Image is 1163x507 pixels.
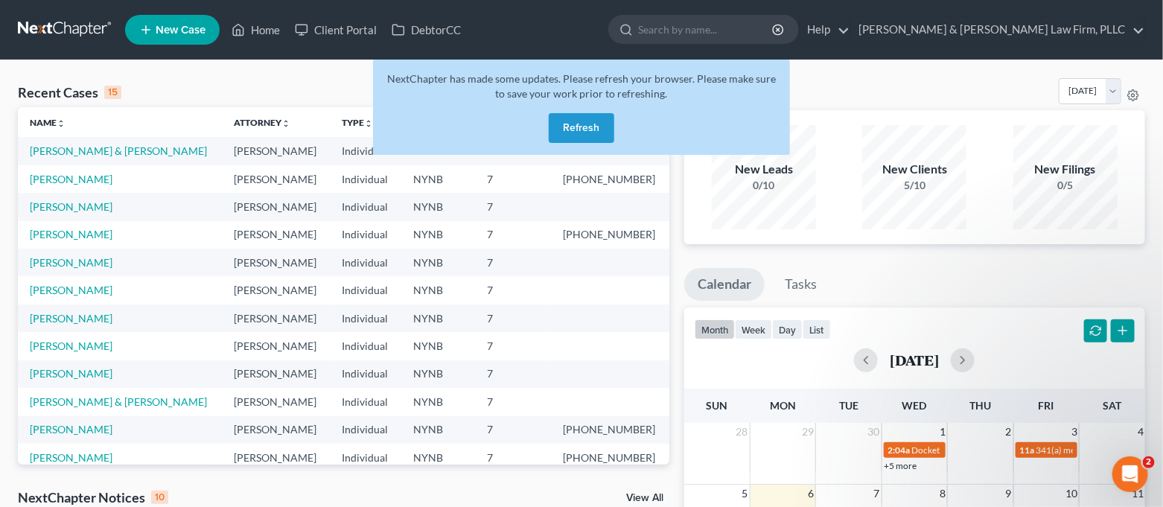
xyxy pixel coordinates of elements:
div: Close [261,6,288,33]
a: [PERSON_NAME] [30,367,112,380]
iframe: Intercom live chat [1112,456,1148,492]
td: 7 [476,444,552,471]
i: unfold_more [281,119,290,128]
i: unfold_more [365,119,374,128]
span: New Case [156,25,205,36]
div: New Clients [862,161,966,178]
td: [PERSON_NAME] [222,276,330,304]
div: 10 [151,491,168,504]
td: NYNB [401,304,476,332]
a: Attorneyunfold_more [234,117,290,128]
td: Individual [331,165,402,193]
button: Emoji picker [47,393,59,405]
a: +5 more [885,460,917,471]
span: 2:04a [888,444,911,456]
button: Start recording [95,393,106,405]
td: Individual [331,137,402,165]
td: Individual [331,193,402,220]
td: 7 [476,304,552,332]
span: 8 [938,485,947,503]
td: NYNB [401,221,476,249]
span: Docket Text: for [PERSON_NAME] & [PERSON_NAME] [912,444,1124,456]
td: NYNB [401,360,476,388]
td: NYNB [401,388,476,415]
span: 29 [800,423,815,441]
td: [PHONE_NUMBER] [551,416,669,444]
td: Individual [331,249,402,276]
a: Home [224,16,287,43]
a: Typeunfold_more [342,117,374,128]
b: 🚨 Notice: MFA Filing Issue 🚨 [24,97,197,109]
a: DebtorCC [384,16,468,43]
textarea: Message… [13,362,285,387]
td: 7 [476,388,552,415]
button: list [803,319,831,339]
span: Wed [902,399,927,412]
a: [PERSON_NAME] & [PERSON_NAME] [30,395,207,408]
h2: [DATE] [890,352,939,368]
td: 7 [476,360,552,388]
td: [PHONE_NUMBER] [551,165,669,193]
span: 28 [735,423,750,441]
a: Tasks [771,268,830,301]
span: Fri [1039,399,1054,412]
a: [PERSON_NAME] [30,173,112,185]
td: [PERSON_NAME] [222,416,330,444]
td: 7 [476,165,552,193]
button: month [695,319,735,339]
span: NextChapter has made some updates. Please refresh your browser. Please make sure to save your wor... [387,72,776,100]
div: Our team is actively investigating this issue and will provide updates as soon as more informatio... [24,301,232,345]
td: NYNB [401,416,476,444]
td: Individual [331,304,402,332]
td: 7 [476,193,552,220]
td: 7 [476,332,552,360]
p: Active 12h ago [72,19,144,34]
input: Search by name... [638,16,774,43]
a: Help [800,16,850,43]
button: Gif picker [71,393,83,405]
a: Calendar [684,268,765,301]
a: Client Portal [287,16,384,43]
button: Send a message… [255,387,279,411]
b: 10 full minutes [88,185,176,197]
a: Nameunfold_more [30,117,66,128]
span: 11 [1130,485,1145,503]
a: [PERSON_NAME] [30,200,112,213]
span: 1 [938,423,947,441]
a: [PERSON_NAME] [30,423,112,436]
div: NextChapter Notices [18,488,168,506]
button: week [735,319,772,339]
i: unfold_more [57,119,66,128]
span: 2 [1143,456,1155,468]
td: Individual [331,221,402,249]
td: [PERSON_NAME] [222,388,330,415]
td: [PERSON_NAME] [222,360,330,388]
td: [PERSON_NAME] [222,193,330,220]
td: NYNB [401,193,476,220]
span: 7 [873,485,882,503]
div: 0/5 [1013,178,1118,193]
a: [PERSON_NAME] & [PERSON_NAME] Law Firm, PLLC [851,16,1144,43]
img: Profile image for Emma [42,8,66,32]
td: 7 [476,276,552,304]
span: 6 [806,485,815,503]
td: [PHONE_NUMBER] [551,444,669,471]
td: NYNB [401,332,476,360]
button: go back [10,6,38,34]
span: 3 [1070,423,1079,441]
a: [PERSON_NAME] [30,284,112,296]
td: NYNB [401,249,476,276]
td: Individual [331,276,402,304]
div: 🚨 Notice: MFA Filing Issue 🚨We’ve noticed some users are not receiving the MFA pop-up when filing... [12,87,244,361]
span: Sun [707,399,728,412]
td: Individual [331,360,402,388]
div: 0/10 [712,178,816,193]
span: Thu [969,399,991,412]
td: [PERSON_NAME] [222,332,330,360]
a: [PERSON_NAME] [30,312,112,325]
a: [PERSON_NAME] & [PERSON_NAME] [30,144,207,157]
a: [PERSON_NAME] [30,228,112,240]
td: NYNB [401,276,476,304]
td: [PHONE_NUMBER] [551,221,669,249]
td: NYNB [401,165,476,193]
